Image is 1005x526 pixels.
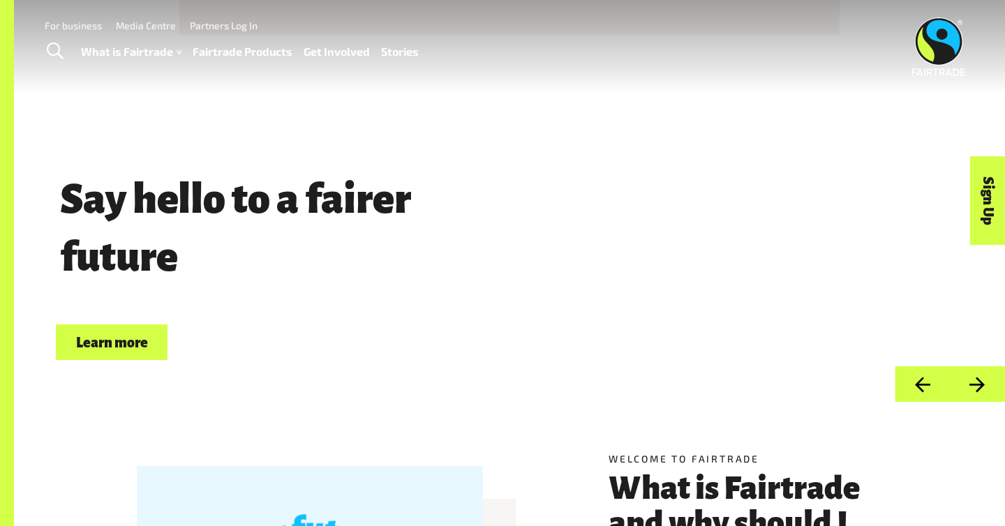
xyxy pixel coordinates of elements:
[81,42,181,62] a: What is Fairtrade
[912,17,966,76] img: Fairtrade Australia New Zealand logo
[45,20,102,31] a: For business
[895,366,950,402] button: Previous
[193,42,292,62] a: Fairtrade Products
[304,42,370,62] a: Get Involved
[56,291,809,319] p: Choose Fairtrade
[38,34,72,69] a: Toggle Search
[116,20,176,31] a: Media Centre
[190,20,258,31] a: Partners Log In
[381,42,419,62] a: Stories
[950,366,1005,402] button: Next
[609,451,882,466] h5: Welcome to Fairtrade
[56,177,416,280] span: Say hello to a fairer future
[56,324,167,360] a: Learn more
